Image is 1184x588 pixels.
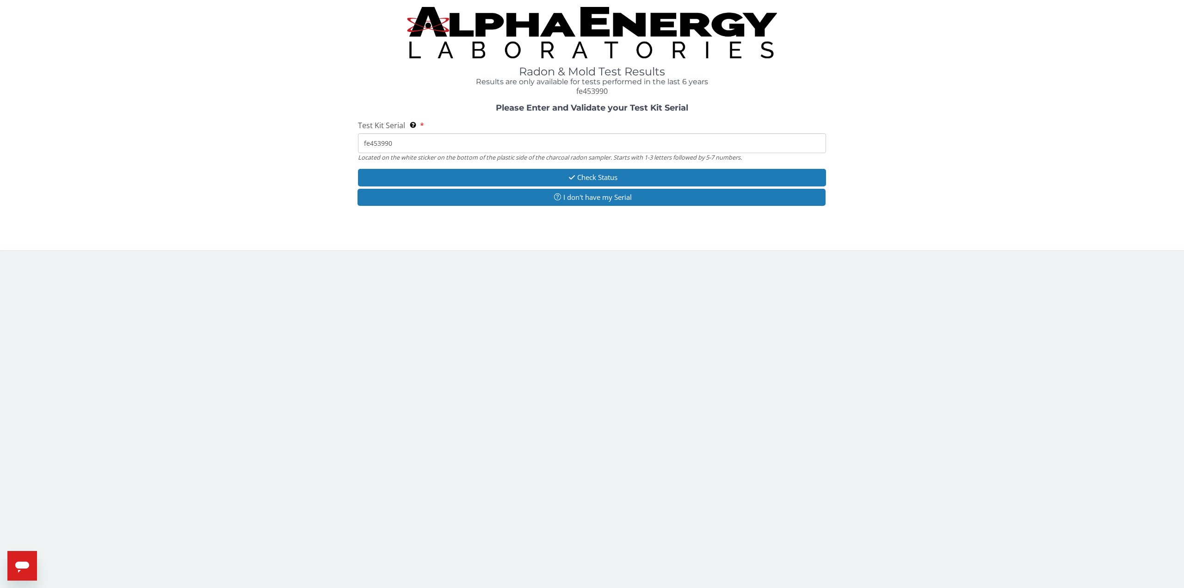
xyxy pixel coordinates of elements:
[358,169,826,186] button: Check Status
[358,66,826,78] h1: Radon & Mold Test Results
[7,551,37,581] iframe: Button to launch messaging window, conversation in progress
[496,103,688,113] strong: Please Enter and Validate your Test Kit Serial
[358,120,405,130] span: Test Kit Serial
[358,153,826,161] div: Located on the white sticker on the bottom of the plastic side of the charcoal radon sampler. Sta...
[576,86,608,96] span: fe453990
[358,78,826,86] h4: Results are only available for tests performed in the last 6 years
[407,7,777,58] img: TightCrop.jpg
[358,189,826,206] button: I don't have my Serial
